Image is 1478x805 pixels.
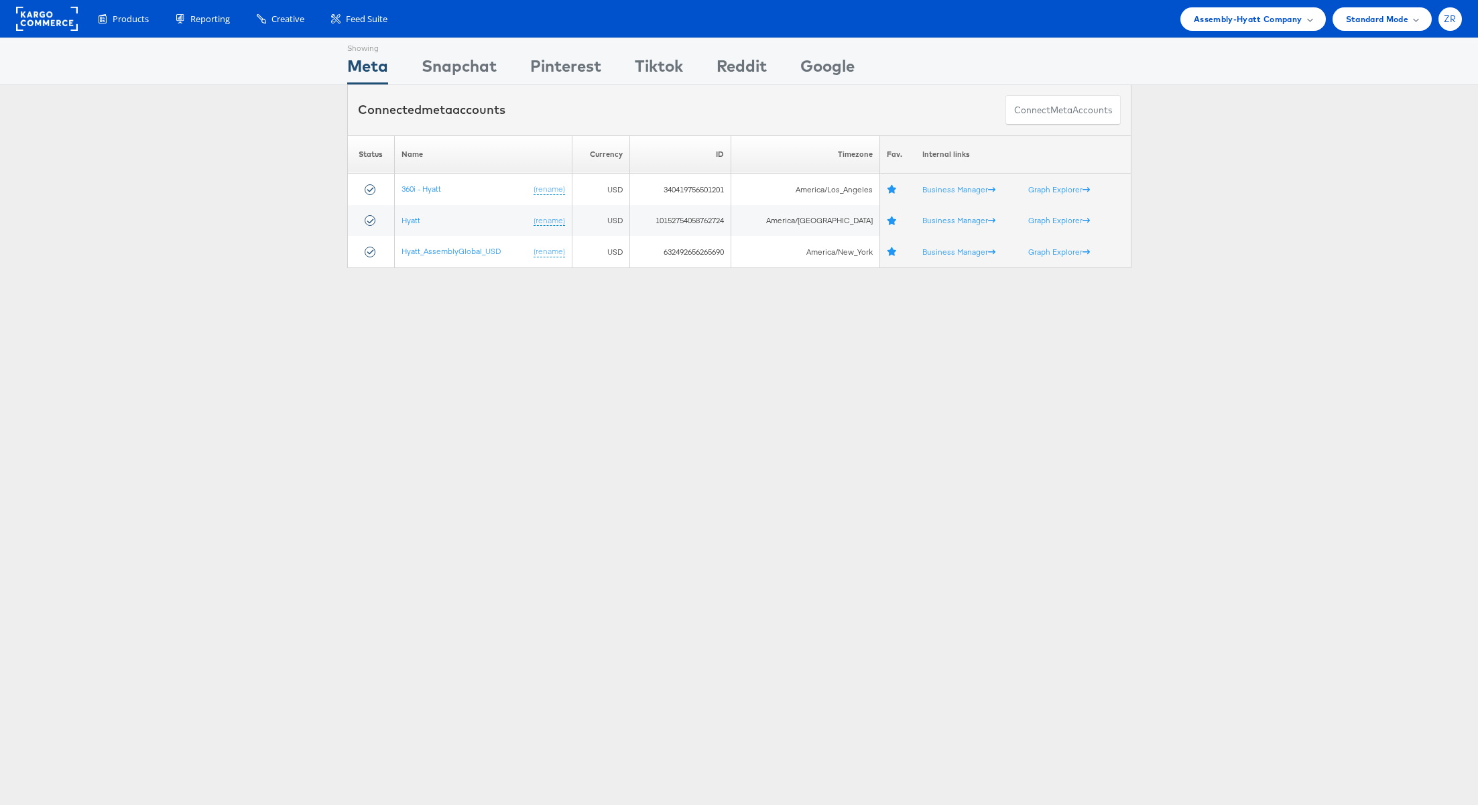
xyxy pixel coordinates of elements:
div: Connected accounts [358,101,505,119]
a: (rename) [534,184,565,195]
span: Reporting [190,13,230,25]
td: America/[GEOGRAPHIC_DATA] [731,205,879,237]
span: Creative [271,13,304,25]
a: Hyatt_AssemblyGlobal_USD [402,246,501,256]
a: Graph Explorer [1028,247,1090,257]
span: Products [113,13,149,25]
th: Currency [572,135,630,174]
span: meta [422,102,452,117]
div: Reddit [717,54,767,84]
div: Showing [347,38,388,54]
a: (rename) [534,246,565,257]
span: meta [1050,104,1072,117]
td: 632492656265690 [630,236,731,267]
div: Google [800,54,855,84]
span: Feed Suite [346,13,387,25]
span: Assembly-Hyatt Company [1194,12,1302,26]
a: 360i - Hyatt [402,184,441,194]
td: America/Los_Angeles [731,174,879,205]
span: ZR [1444,15,1457,23]
div: Tiktok [635,54,683,84]
div: Meta [347,54,388,84]
a: Business Manager [922,247,995,257]
th: Status [347,135,394,174]
a: Graph Explorer [1028,184,1090,194]
th: Name [394,135,572,174]
td: USD [572,174,630,205]
span: Standard Mode [1346,12,1408,26]
td: 340419756501201 [630,174,731,205]
td: 10152754058762724 [630,205,731,237]
td: USD [572,205,630,237]
div: Pinterest [530,54,601,84]
a: Graph Explorer [1028,215,1090,225]
div: Snapchat [422,54,497,84]
a: (rename) [534,215,565,227]
button: ConnectmetaAccounts [1005,95,1121,125]
a: Hyatt [402,215,420,225]
td: USD [572,236,630,267]
td: America/New_York [731,236,879,267]
th: Timezone [731,135,879,174]
th: ID [630,135,731,174]
a: Business Manager [922,215,995,225]
a: Business Manager [922,184,995,194]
